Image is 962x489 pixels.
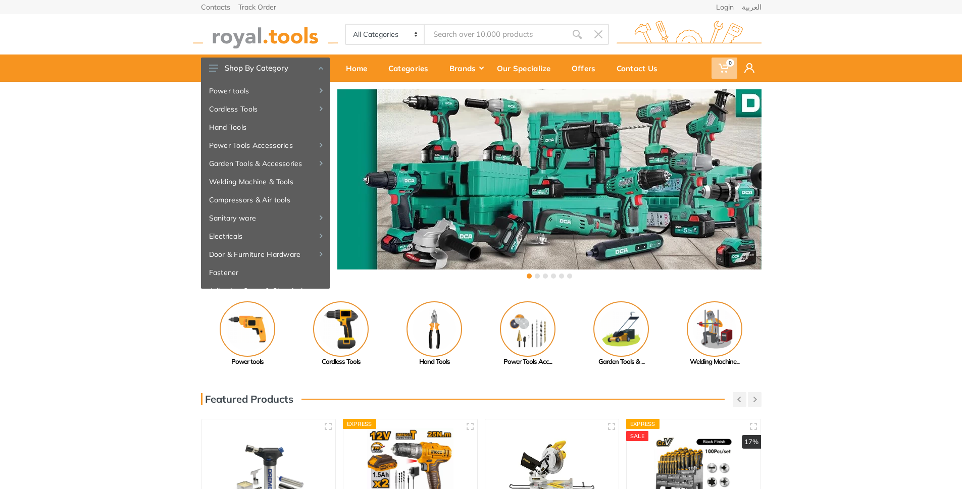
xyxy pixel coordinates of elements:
[294,301,388,367] a: Cordless Tools
[201,357,294,367] div: Power tools
[201,282,330,300] a: Adhesive, Spray & Chemical
[201,4,230,11] a: Contacts
[294,357,388,367] div: Cordless Tools
[407,301,462,357] img: Royal - Hand Tools
[201,136,330,154] a: Power Tools Accessories
[575,357,668,367] div: Garden Tools & ...
[201,58,330,79] button: Shop By Category
[220,301,275,357] img: Royal - Power tools
[201,154,330,173] a: Garden Tools & Accessories
[712,55,737,82] a: 0
[593,301,649,357] img: Royal - Garden Tools & Accessories
[201,301,294,367] a: Power tools
[346,25,425,44] select: Category
[313,301,369,357] img: Royal - Cordless Tools
[481,357,575,367] div: Power Tools Acc...
[617,21,762,48] img: royal.tools Logo
[339,55,381,82] a: Home
[201,118,330,136] a: Hand Tools
[201,100,330,118] a: Cordless Tools
[343,419,376,429] div: Express
[626,431,648,441] div: SALE
[201,245,330,263] a: Door & Furniture Hardware
[238,4,276,11] a: Track Order
[339,58,381,79] div: Home
[425,24,566,45] input: Site search
[626,419,660,429] div: Express
[201,209,330,227] a: Sanitary ware
[610,58,672,79] div: Contact Us
[565,58,610,79] div: Offers
[388,357,481,367] div: Hand Tools
[742,435,761,449] div: 17%
[610,55,672,82] a: Contact Us
[481,301,575,367] a: Power Tools Acc...
[500,301,555,357] img: Royal - Power Tools Accessories
[201,191,330,209] a: Compressors & Air tools
[201,263,330,282] a: Fastener
[388,301,481,367] a: Hand Tools
[687,301,742,357] img: Royal - Welding Machine & Tools
[201,227,330,245] a: Electricals
[193,21,338,48] img: royal.tools Logo
[442,58,490,79] div: Brands
[201,82,330,100] a: Power tools
[716,4,734,11] a: Login
[201,173,330,191] a: Welding Machine & Tools
[742,4,762,11] a: العربية
[490,58,565,79] div: Our Specialize
[668,357,762,367] div: Welding Machine...
[565,55,610,82] a: Offers
[726,59,734,67] span: 0
[490,55,565,82] a: Our Specialize
[381,58,442,79] div: Categories
[668,301,762,367] a: Welding Machine...
[381,55,442,82] a: Categories
[575,301,668,367] a: Garden Tools & ...
[201,393,293,405] h3: Featured Products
